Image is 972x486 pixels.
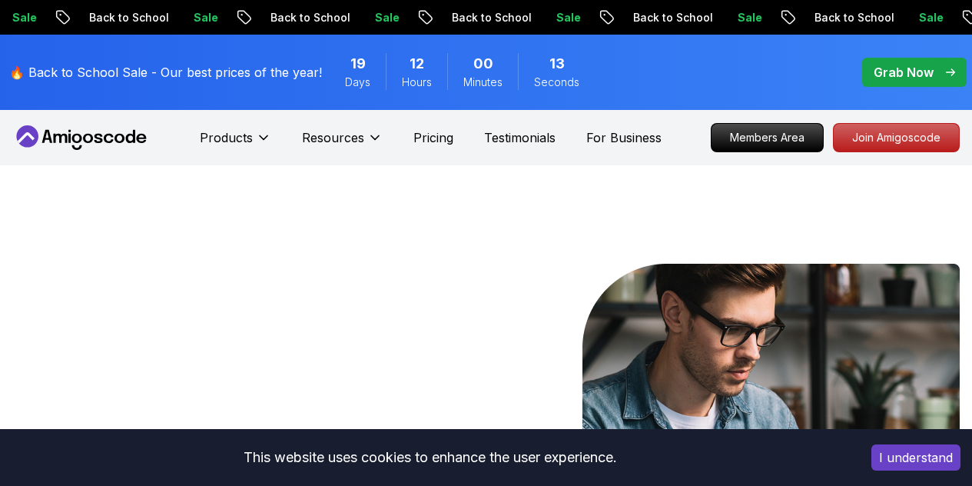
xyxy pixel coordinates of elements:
p: Sale [362,10,411,25]
a: Testimonials [484,128,556,147]
p: Products [200,128,253,147]
p: 🔥 Back to School Sale - Our best prices of the year! [9,63,322,82]
button: Resources [302,128,383,159]
span: Days [345,75,370,90]
div: This website uses cookies to enhance the user experience. [12,441,848,474]
p: Join Amigoscode [834,124,959,151]
p: Members Area [712,124,823,151]
button: Products [200,128,271,159]
p: Sale [725,10,774,25]
span: Minutes [463,75,503,90]
p: Back to School [439,10,543,25]
span: 19 Days [350,53,366,75]
p: Sale [906,10,955,25]
p: Sale [181,10,230,25]
p: Back to School [257,10,362,25]
span: 12 Hours [410,53,424,75]
p: Back to School [76,10,181,25]
a: For Business [586,128,662,147]
p: Sale [543,10,592,25]
a: Join Amigoscode [833,123,960,152]
a: Members Area [711,123,824,152]
p: Grab Now [874,63,934,82]
p: Resources [302,128,364,147]
button: Accept cookies [871,444,960,471]
p: Back to School [801,10,906,25]
span: Seconds [534,75,579,90]
h1: Go From Learning to Hired: Master Java, Spring Boot & Cloud Skills That Get You the [12,264,393,475]
span: 13 Seconds [549,53,565,75]
span: 0 Minutes [473,53,493,75]
a: Pricing [413,128,453,147]
span: Hours [402,75,432,90]
p: Back to School [620,10,725,25]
